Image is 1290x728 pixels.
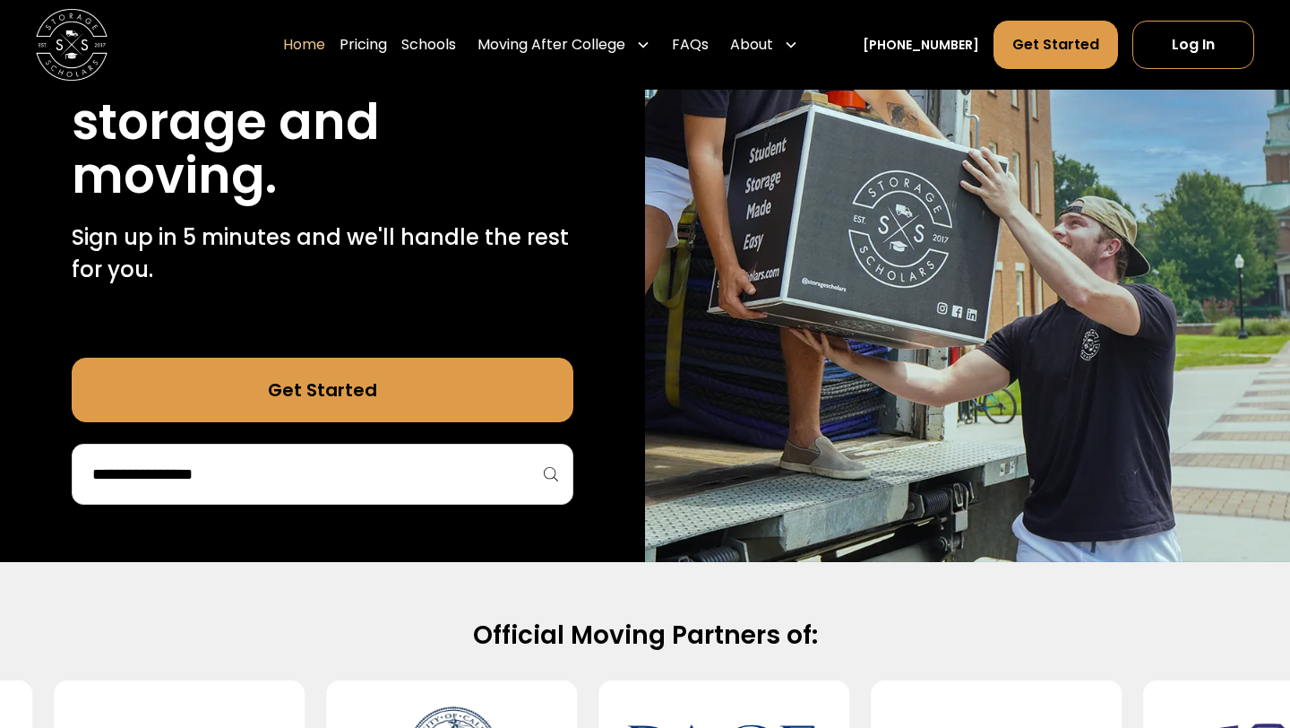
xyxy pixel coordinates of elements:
a: Pricing [340,20,387,70]
a: Home [283,20,325,70]
div: Moving After College [470,20,658,70]
p: Sign up in 5 minutes and we'll handle the rest for you. [72,221,573,286]
a: Log In [1132,21,1254,69]
div: About [723,20,805,70]
a: FAQs [672,20,709,70]
img: Storage Scholars main logo [36,9,107,81]
h2: Official Moving Partners of: [72,620,1218,652]
h1: Stress free student storage and moving. [72,40,573,204]
a: [PHONE_NUMBER] [863,36,979,55]
div: Moving After College [477,34,625,56]
a: Get Started [72,358,573,422]
a: home [36,9,107,81]
a: Get Started [993,21,1118,69]
a: Schools [401,20,456,70]
div: About [730,34,773,56]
